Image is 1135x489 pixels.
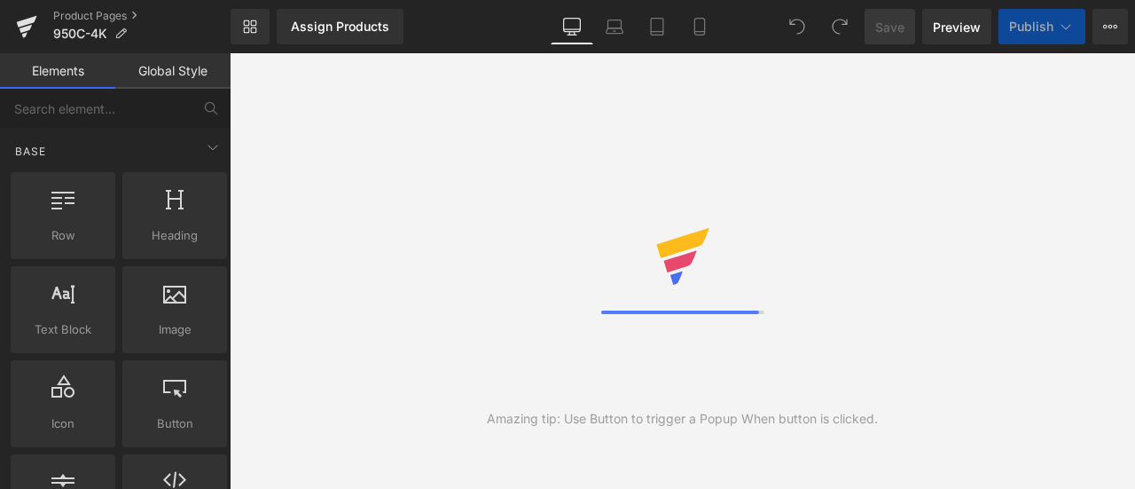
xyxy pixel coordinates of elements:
[875,18,904,36] span: Save
[1092,9,1128,44] button: More
[53,27,107,41] span: 950C-4K
[922,9,991,44] a: Preview
[593,9,636,44] a: Laptop
[487,409,878,429] div: Amazing tip: Use Button to trigger a Popup When button is clicked.
[128,226,222,245] span: Heading
[291,20,389,34] div: Assign Products
[16,414,110,433] span: Icon
[231,9,270,44] a: New Library
[53,9,231,23] a: Product Pages
[822,9,857,44] button: Redo
[933,18,981,36] span: Preview
[16,320,110,339] span: Text Block
[551,9,593,44] a: Desktop
[779,9,815,44] button: Undo
[1009,20,1053,34] span: Publish
[128,414,222,433] span: Button
[13,143,48,160] span: Base
[115,53,231,89] a: Global Style
[678,9,721,44] a: Mobile
[128,320,222,339] span: Image
[16,226,110,245] span: Row
[636,9,678,44] a: Tablet
[998,9,1085,44] button: Publish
